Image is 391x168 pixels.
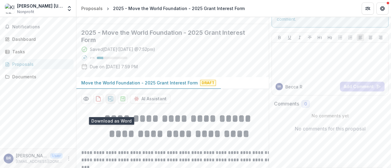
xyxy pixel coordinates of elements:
span: Draft [200,80,216,86]
button: Bullet List [337,34,344,41]
div: Becca Root [277,85,281,88]
a: Dashboard [2,34,74,44]
div: [PERSON_NAME] [US_STATE] - [GEOGRAPHIC_DATA] [17,3,63,9]
div: Documents [12,73,69,80]
div: 2025 - Move the World Foundation - 2025 Grant Interest Form [113,5,245,12]
p: [EMAIL_ADDRESS][DOMAIN_NAME] [16,159,63,164]
div: Saved [DATE] ( [DATE] @ 7:52pm ) [90,46,155,52]
div: Becca Root [6,156,11,160]
a: Proposals [2,59,74,69]
button: Partners [362,2,374,15]
p: 21 % [90,56,94,60]
button: Heading 2 [326,34,334,41]
button: Ordered List [347,34,354,41]
nav: breadcrumb [79,4,247,13]
a: Proposals [79,4,105,13]
div: Tasks [12,48,69,55]
p: [PERSON_NAME] [16,152,48,159]
button: Open entity switcher [65,2,74,15]
button: Strike [306,34,313,41]
button: download-proposal [118,94,128,104]
h2: 2025 - Move the World Foundation - 2025 Grant Interest Form [81,29,254,44]
button: AI Assistant [130,94,170,104]
button: Italicize [296,34,303,41]
button: More [65,155,72,162]
span: 0 [304,102,307,107]
button: Align Center [367,34,374,41]
button: Add Comment [340,82,385,91]
button: Align Right [377,34,384,41]
p: No comments yet [274,113,386,119]
button: Align Left [357,34,364,41]
img: KIPP Massachusetts - Lynn [5,4,15,13]
span: Nonprofit [17,9,34,15]
button: Bold [276,34,283,41]
p: User [50,153,63,159]
h2: Comments [274,101,299,107]
p: Due on [DATE] 7:59 PM [90,63,138,70]
button: Preview f09f4b05-eff3-467e-90a2-1b66f2199ee7-0.pdf [81,94,91,104]
button: Get Help [376,2,389,15]
a: Tasks [2,47,74,57]
p: Becca R [285,84,302,90]
div: Dashboard [12,36,69,42]
button: Notifications [2,22,74,32]
p: No comments for this proposal [295,125,366,132]
button: download-proposal [93,94,103,104]
button: download-proposal [106,94,115,104]
p: Move the World Foundation - 2025 Grant Interest Form [81,80,198,86]
a: Documents [2,72,74,82]
div: Proposals [12,61,69,67]
button: Heading 1 [316,34,323,41]
button: Underline [286,34,293,41]
div: Proposals [81,5,103,12]
span: Notifications [12,24,71,30]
